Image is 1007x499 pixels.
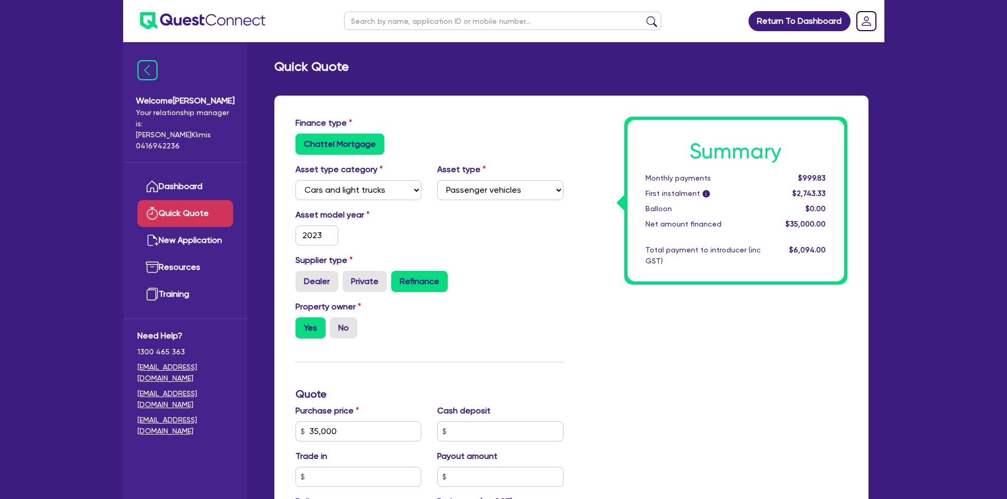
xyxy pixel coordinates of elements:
img: quest-connect-logo-blue [140,12,265,30]
h1: Summary [645,139,826,164]
div: Net amount financed [638,219,769,230]
h2: Quick Quote [274,59,349,74]
span: $0.00 [806,204,826,213]
div: First instalment [638,188,769,199]
label: Trade in [295,450,327,463]
input: Search by name, application ID or mobile number... [344,12,661,30]
label: Property owner [295,300,361,313]
label: Purchase price [295,404,359,417]
span: 1300 465 363 [137,346,233,357]
label: Finance type [295,117,352,129]
label: No [330,317,357,338]
a: Return To Dashboard [749,11,851,31]
div: Monthly payments [638,173,769,184]
span: i [702,190,709,197]
label: Asset type [437,163,486,176]
a: Resources [137,254,233,281]
div: Total payment to introducer (inc GST) [638,244,769,267]
a: New Application [137,227,233,254]
span: $2,743.33 [792,189,826,197]
a: Training [137,281,233,308]
img: quick-quote [146,207,159,220]
h3: Quote [295,388,563,400]
span: Your relationship manager is: [PERSON_NAME] Klimis 0416942236 [136,107,235,152]
a: [EMAIL_ADDRESS][DOMAIN_NAME] [137,362,233,384]
span: $999.83 [798,174,826,182]
span: $35,000.00 [786,220,826,228]
label: Payout amount [437,450,497,463]
label: Asset model year [288,209,430,221]
a: Dropdown toggle [853,7,880,35]
label: Cash deposit [437,404,491,417]
label: Chattel Mortgage [295,134,384,155]
label: Refinance [391,271,448,292]
a: Dashboard [137,173,233,200]
img: training [146,288,159,300]
label: Asset type category [295,163,383,176]
a: [EMAIL_ADDRESS][DOMAIN_NAME] [137,415,233,437]
img: new-application [146,234,159,247]
label: Supplier type [295,254,353,267]
img: icon-menu-close [137,60,158,80]
a: [EMAIL_ADDRESS][DOMAIN_NAME] [137,388,233,410]
label: Private [343,271,387,292]
span: Need Help? [137,329,233,342]
a: Quick Quote [137,200,233,227]
span: Welcome [PERSON_NAME] [136,95,235,107]
img: resources [146,261,159,274]
span: $6,094.00 [789,246,826,254]
div: Balloon [638,203,769,214]
label: Yes [295,317,326,338]
label: Dealer [295,271,338,292]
